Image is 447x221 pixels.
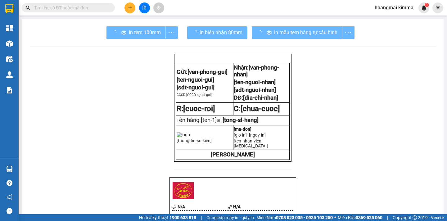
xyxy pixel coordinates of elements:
span: notification [7,194,12,200]
span: [tong-sl-hang] [223,117,259,124]
span: Miền Bắc [338,214,382,221]
span: aim [156,6,161,10]
span: phone [172,205,177,209]
span: Miền Nam [256,214,333,221]
img: warehouse-icon [6,56,13,62]
span: Cung cấp máy in - giấy in: [206,214,255,221]
span: ⚪️ [334,216,336,219]
span: : [234,104,280,113]
span: Gửi: [177,69,228,75]
span: [van-phong-nhan] [234,64,279,78]
span: copyright [413,215,417,220]
img: icon-new-feature [421,5,427,11]
input: Tìm tên, số ĐT hoặc mã đơn [34,4,107,11]
span: hoangmai.kimma [370,4,418,11]
span: message [7,208,12,214]
span: [ngay-in] [249,133,266,138]
span: | [387,214,388,221]
strong: [PERSON_NAME] [211,151,255,158]
span: [ma-don] [234,127,251,132]
span: [sdt-nguoi-nhan] [234,87,276,93]
span: phone [228,205,232,209]
strong: 1900 633 818 [169,215,196,220]
span: In biên nhận 80mm [200,29,242,36]
img: logo-vxr [5,4,13,13]
span: file-add [142,6,147,10]
span: plus [128,6,132,10]
button: plus [124,2,135,13]
span: [CCCD-nguoi-gui] [186,93,212,97]
span: [ten-nguoi-nhan] [234,79,276,86]
strong: 0708 023 035 - 0935 103 250 [276,215,333,220]
img: dashboard-icon [6,25,13,31]
button: caret-down [432,2,443,13]
span: Hỗ trợ kỹ thuật: [139,214,196,221]
b: N/A [233,204,241,209]
span: | [201,214,202,221]
span: loading [192,30,200,35]
img: warehouse-icon [6,40,13,47]
span: [van-phong-gui] [187,69,228,75]
span: [sdt-nguoi-gui] [177,84,214,91]
img: warehouse-icon [6,71,13,78]
img: solution-icon [6,87,13,93]
span: [ten-nhan-vien-[MEDICAL_DATA]] [234,138,268,148]
img: warehouse-icon [6,166,13,172]
span: caret-down [435,5,441,11]
span: CCCD: [177,93,212,97]
button: aim [153,2,164,13]
span: Nhận: [234,64,279,78]
span: ên hàng: [179,117,217,124]
span: [dia-chi-nhan] [243,94,278,101]
button: In biên nhận 80mm [187,26,247,39]
span: search [26,6,30,10]
span: [thong-tin-so-kien] [177,138,212,143]
sup: 1 [425,3,429,7]
span: question-circle [7,180,12,186]
span: [ten-nguoi-gui] [177,76,214,83]
button: file-add [139,2,150,13]
span: [ten-1] [201,117,217,124]
span: [chua-cuoc] [241,104,280,113]
b: N/A [178,204,185,209]
span: 1 [426,3,428,7]
span: T [177,118,217,123]
img: logo.jpg [172,180,194,202]
span: [gio-in] - [234,133,249,138]
span: SL: [217,118,223,123]
strong: C [234,104,239,113]
strong: R: [177,104,215,113]
strong: 0369 525 060 [356,215,382,220]
span: [cuoc-roi] [183,104,215,113]
img: logo [177,132,190,137]
span: DĐ: [234,94,278,101]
